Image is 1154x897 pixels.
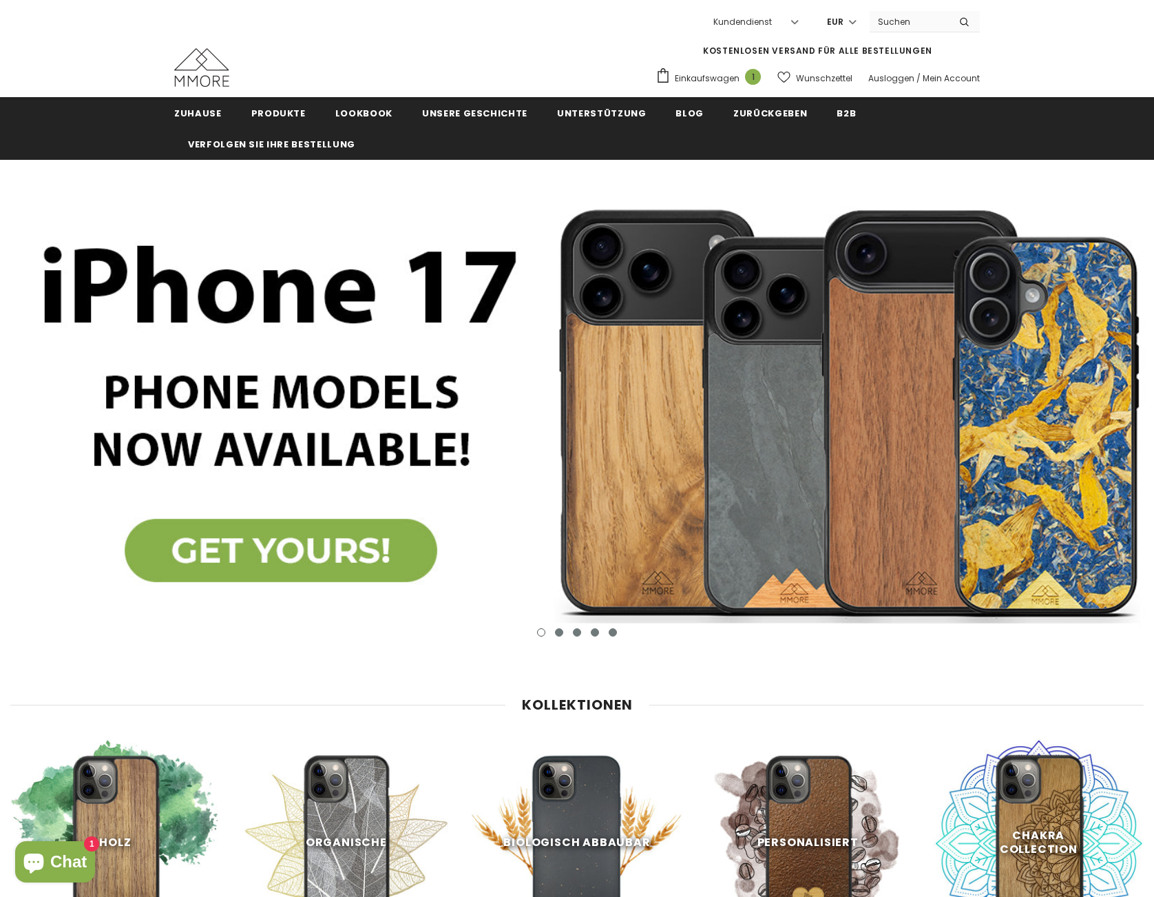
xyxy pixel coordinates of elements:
button: 2 [555,628,563,637]
button: 1 [537,628,545,637]
a: Zuhause [174,97,222,128]
input: Search Site [870,12,949,32]
a: Ausloggen [868,72,914,84]
a: B2B [837,97,856,128]
inbox-online-store-chat: Onlineshop-Chat von Shopify [11,841,99,886]
span: KOSTENLOSEN VERSAND FÜR ALLE BESTELLUNGEN [703,45,932,56]
span: B2B [837,107,856,120]
a: Einkaufswagen 1 [655,68,768,88]
span: Unterstützung [557,107,646,120]
span: Unsere Geschichte [422,107,527,120]
span: Wunschzettel [796,72,852,85]
span: Lookbook [335,107,392,120]
span: Zuhause [174,107,222,120]
a: Lookbook [335,97,392,128]
span: Produkte [251,107,306,120]
button: 4 [591,628,599,637]
span: Einkaufswagen [675,72,739,85]
a: Verfolgen Sie Ihre Bestellung [188,128,355,159]
a: Unterstützung [557,97,646,128]
button: 3 [573,628,581,637]
a: Mein Account [923,72,980,84]
button: 5 [609,628,617,637]
a: Blog [675,97,704,128]
span: Kollektionen [522,695,633,714]
img: MMORE Cases [174,48,229,87]
a: Wunschzettel [777,66,852,90]
span: EUR [827,15,843,29]
span: Blog [675,107,704,120]
span: Verfolgen Sie Ihre Bestellung [188,138,355,151]
a: Produkte [251,97,306,128]
a: Unsere Geschichte [422,97,527,128]
span: Zurückgeben [733,107,807,120]
span: / [916,72,921,84]
span: Kundendienst [713,16,772,28]
a: Zurückgeben [733,97,807,128]
span: 1 [745,69,761,85]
